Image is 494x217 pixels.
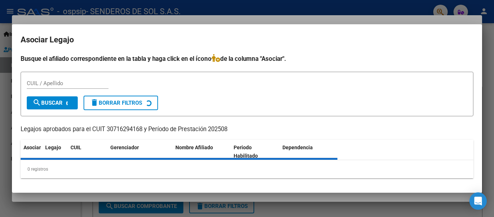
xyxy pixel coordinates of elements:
div: Open Intercom Messenger [469,192,487,210]
mat-icon: search [33,98,41,107]
button: Buscar [27,96,78,109]
div: 0 registros [21,160,473,178]
span: Buscar [33,100,63,106]
span: Gerenciador [110,145,139,150]
datatable-header-cell: Asociar [21,140,42,164]
button: Borrar Filtros [84,96,158,110]
span: CUIL [71,145,81,150]
span: Nombre Afiliado [175,145,213,150]
datatable-header-cell: Dependencia [280,140,338,164]
span: Asociar [24,145,41,150]
span: Borrar Filtros [90,100,142,106]
span: Dependencia [282,145,313,150]
datatable-header-cell: Gerenciador [107,140,173,164]
span: Periodo Habilitado [234,145,258,159]
datatable-header-cell: Nombre Afiliado [173,140,231,164]
h2: Asociar Legajo [21,33,473,47]
span: Legajo [45,145,61,150]
p: Legajos aprobados para el CUIT 30716294168 y Período de Prestación 202508 [21,125,473,134]
h4: Busque el afiliado correspondiente en la tabla y haga click en el ícono de la columna "Asociar". [21,54,473,63]
datatable-header-cell: CUIL [68,140,107,164]
datatable-header-cell: Legajo [42,140,68,164]
datatable-header-cell: Periodo Habilitado [231,140,280,164]
mat-icon: delete [90,98,99,107]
